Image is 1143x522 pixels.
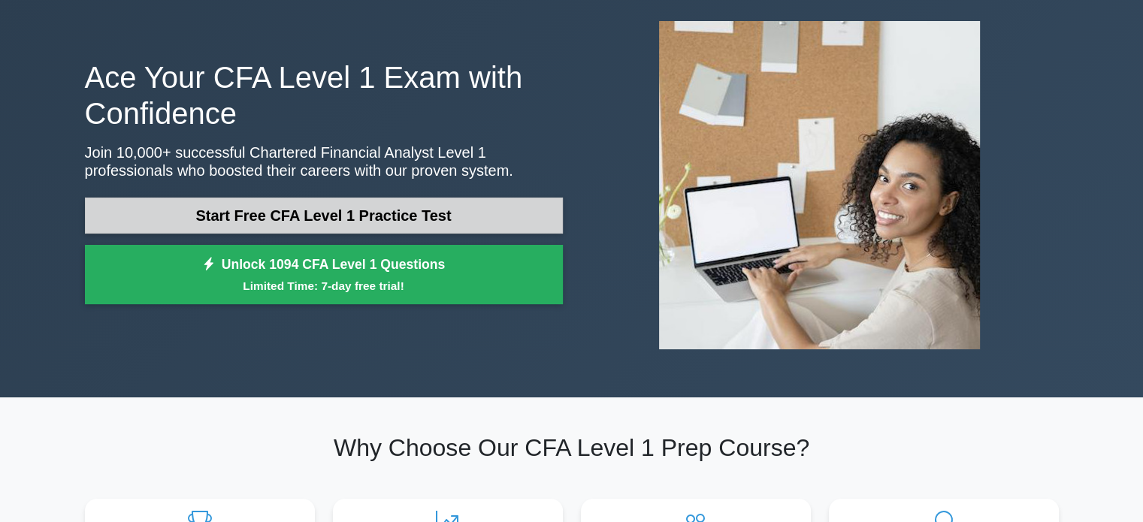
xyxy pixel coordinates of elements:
small: Limited Time: 7-day free trial! [104,277,544,294]
a: Start Free CFA Level 1 Practice Test [85,198,563,234]
p: Join 10,000+ successful Chartered Financial Analyst Level 1 professionals who boosted their caree... [85,143,563,180]
h2: Why Choose Our CFA Level 1 Prep Course? [85,433,1059,462]
h1: Ace Your CFA Level 1 Exam with Confidence [85,59,563,131]
a: Unlock 1094 CFA Level 1 QuestionsLimited Time: 7-day free trial! [85,245,563,305]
